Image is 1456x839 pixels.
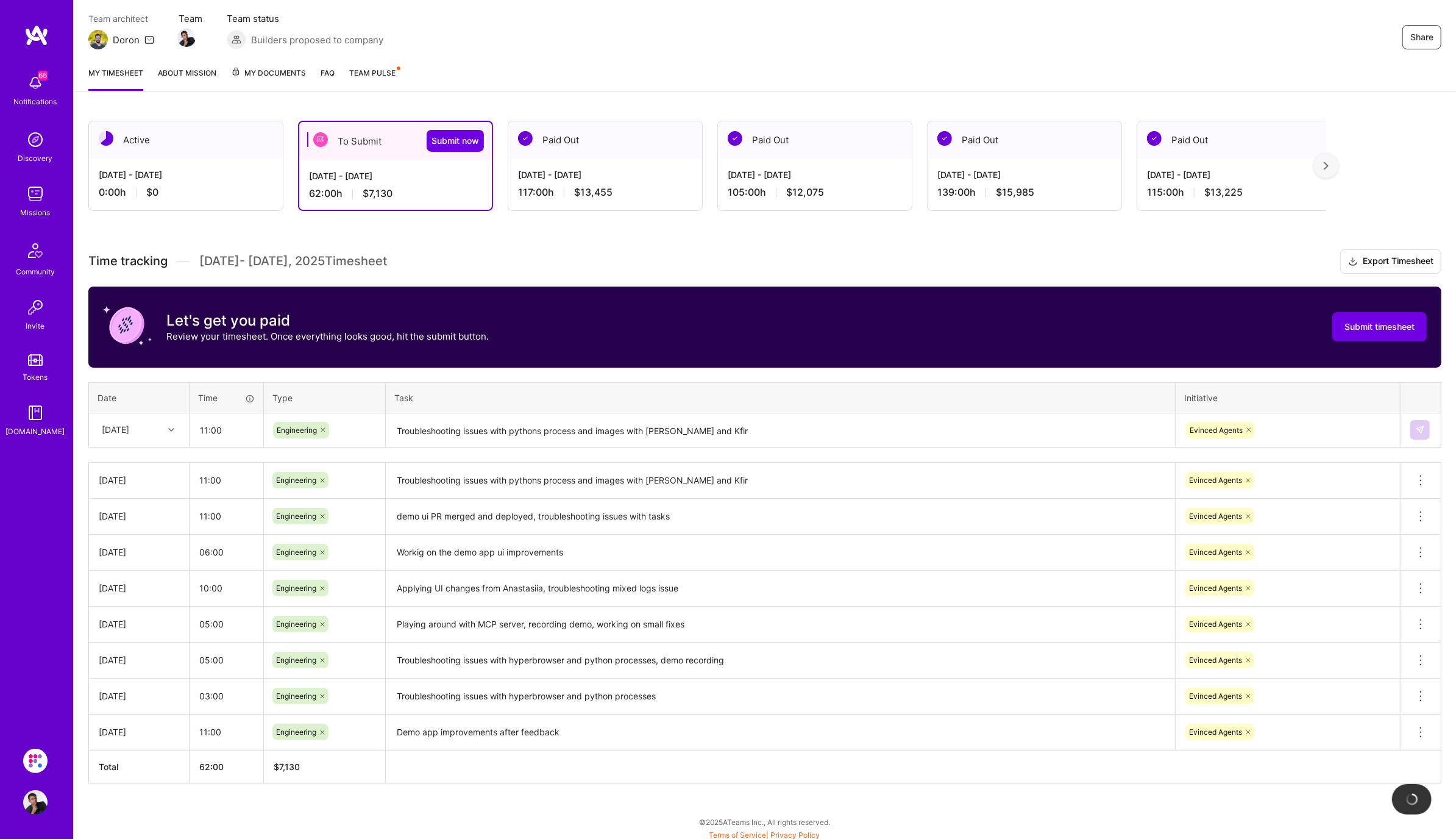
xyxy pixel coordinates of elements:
span: 66 [38,71,48,80]
img: Community [21,236,50,265]
div: [DATE] - [DATE] [937,168,1112,181]
span: Engineering [276,512,316,521]
span: Time tracking [88,254,168,269]
span: Engineering [276,691,316,701]
div: [DATE] [99,510,179,523]
span: Evinced Agents [1189,476,1242,485]
div: null [1410,420,1431,440]
div: 139:00 h [937,186,1112,199]
img: right [1324,162,1329,170]
span: Team Pulse [349,68,396,77]
span: Engineering [276,548,316,557]
span: Share [1410,31,1433,43]
img: To Submit [313,132,328,147]
div: [DATE] [102,424,129,437]
img: Paid Out [728,131,742,146]
div: Notifications [14,95,57,108]
span: Engineering [276,476,316,485]
img: tokens [28,354,43,366]
span: Evinced Agents [1189,691,1242,701]
a: Evinced: AI-Agents Accessibility Solution [20,749,51,773]
span: Evinced Agents [1189,655,1242,665]
input: HH:MM [190,572,263,604]
textarea: Playing around with MCP server, recording demo, working on small fixes [387,608,1174,641]
textarea: Workig on the demo app ui improvements [387,536,1174,569]
span: Evinced Agents [1189,619,1242,629]
textarea: demo ui PR merged and deployed, troubleshooting issues with tasks [387,500,1174,534]
span: Engineering [276,655,316,665]
th: Total [89,750,190,783]
img: Invite [23,295,48,320]
i: icon Download [1348,255,1358,268]
div: [DATE] [99,546,179,559]
div: Discovery [18,152,53,165]
div: © 2025 ATeams Inc., All rights reserved. [73,807,1456,837]
textarea: Troubleshooting issues with pythons process and images with [PERSON_NAME] and Kfir [387,415,1174,447]
div: Doron [113,34,140,46]
img: teamwork [23,182,48,206]
a: User Avatar [20,790,51,815]
button: Export Timesheet [1340,249,1441,274]
input: HH:MM [190,716,263,748]
input: HH:MM [190,608,263,640]
th: Date [89,382,190,413]
div: [DATE] [99,474,179,487]
span: Builders proposed to company [251,34,383,46]
span: Team status [227,12,383,25]
input: HH:MM [190,464,263,496]
span: $7,130 [363,187,392,200]
div: Missions [21,206,51,219]
span: Team architect [88,12,154,25]
div: To Submit [299,122,492,160]
img: Active [99,131,113,146]
span: Submit now [431,135,479,147]
img: Submit [1415,425,1425,435]
button: Submit timesheet [1332,312,1427,341]
div: Paid Out [928,121,1121,159]
div: [DOMAIN_NAME] [6,425,65,438]
div: Initiative [1184,391,1391,404]
div: Paid Out [718,121,912,159]
input: HH:MM [190,536,263,568]
span: Engineering [276,584,316,593]
img: bell [23,71,48,95]
div: 115:00 h [1147,186,1321,199]
img: loading [1404,791,1421,808]
div: 0:00 h [99,186,273,199]
div: [DATE] - [DATE] [309,170,482,182]
div: 117:00 h [518,186,692,199]
img: Team Member Avatar [177,29,196,47]
img: Paid Out [1147,131,1162,146]
div: 105:00 h [728,186,902,199]
div: [DATE] [99,690,179,702]
img: guide book [23,401,48,425]
div: [DATE] - [DATE] [728,168,902,181]
h3: Let's get you paid [166,312,489,330]
i: icon Chevron [168,427,174,433]
span: Evinced Agents [1189,727,1242,737]
span: $ 7,130 [274,762,300,772]
div: Paid Out [1137,121,1331,159]
img: Builders proposed to company [227,30,246,49]
a: FAQ [321,66,335,91]
span: $13,455 [574,186,613,199]
img: discovery [23,127,48,152]
span: Evinced Agents [1189,548,1242,557]
div: Time [198,391,255,404]
img: coin [103,301,152,350]
img: User Avatar [23,790,48,815]
textarea: Demo app improvements after feedback [387,716,1174,749]
div: Invite [26,320,45,332]
span: [DATE] - [DATE] , 2025 Timesheet [199,254,387,269]
a: Team Member Avatar [179,27,194,48]
input: HH:MM [190,500,263,532]
span: Engineering [276,727,316,737]
input: HH:MM [190,644,263,676]
button: Share [1402,25,1441,49]
span: $0 [146,186,158,199]
img: Evinced: AI-Agents Accessibility Solution [23,749,48,773]
img: logo [24,24,49,46]
img: Paid Out [518,131,533,146]
a: Team Pulse [349,66,399,91]
span: Evinced Agents [1189,512,1242,521]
